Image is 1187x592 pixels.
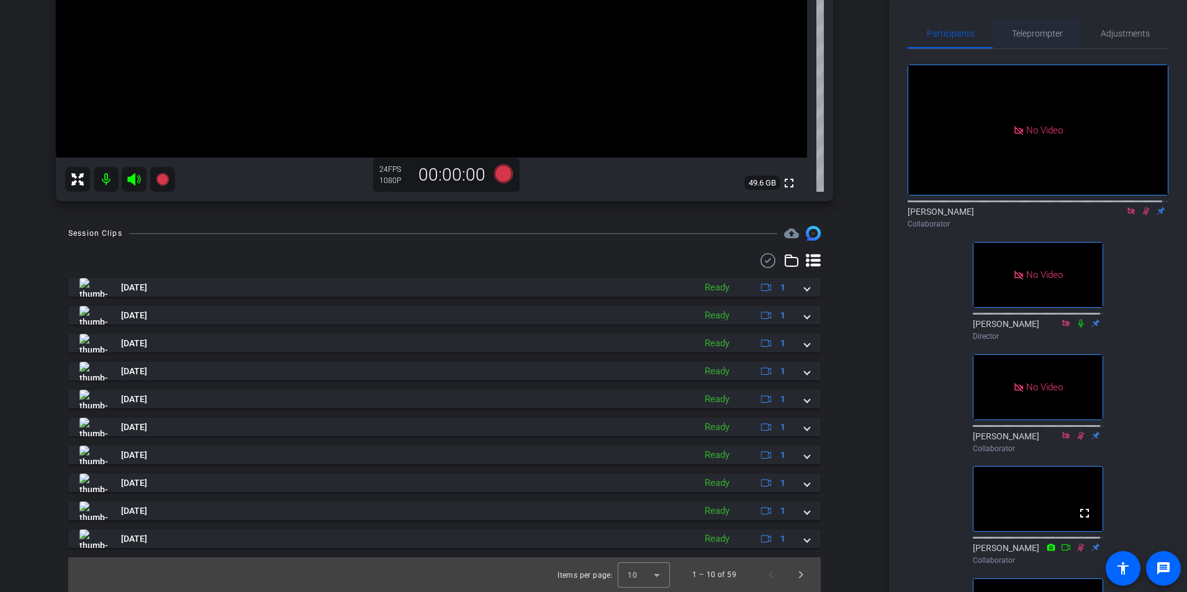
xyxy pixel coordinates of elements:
[698,364,736,379] div: Ready
[698,504,736,518] div: Ready
[68,334,821,352] mat-expansion-panel-header: thumb-nail[DATE]Ready1
[121,421,147,434] span: [DATE]
[780,532,785,545] span: 1
[973,443,1103,454] div: Collaborator
[121,337,147,350] span: [DATE]
[1101,29,1150,38] span: Adjustments
[698,476,736,490] div: Ready
[973,542,1103,566] div: [PERSON_NAME]
[973,555,1103,566] div: Collaborator
[780,505,785,518] span: 1
[780,449,785,462] span: 1
[379,176,410,186] div: 1080P
[780,393,785,406] span: 1
[79,362,107,380] img: thumb-nail
[68,390,821,408] mat-expansion-panel-header: thumb-nail[DATE]Ready1
[782,176,797,191] mat-icon: fullscreen
[698,448,736,462] div: Ready
[786,560,816,590] button: Next page
[1156,561,1171,576] mat-icon: message
[973,430,1103,454] div: [PERSON_NAME]
[973,331,1103,342] div: Director
[68,529,821,548] mat-expansion-panel-header: thumb-nail[DATE]Ready1
[121,505,147,518] span: [DATE]
[1026,381,1063,392] span: No Video
[79,473,107,492] img: thumb-nail
[784,226,799,241] span: Destinations for your clips
[388,165,401,174] span: FPS
[121,365,147,378] span: [DATE]
[410,164,494,186] div: 00:00:00
[121,393,147,406] span: [DATE]
[121,449,147,462] span: [DATE]
[1012,29,1063,38] span: Teleprompter
[68,306,821,325] mat-expansion-panel-header: thumb-nail[DATE]Ready1
[698,532,736,546] div: Ready
[68,362,821,380] mat-expansion-panel-header: thumb-nail[DATE]Ready1
[68,278,821,297] mat-expansion-panel-header: thumb-nail[DATE]Ready1
[780,421,785,434] span: 1
[79,446,107,464] img: thumb-nail
[79,278,107,297] img: thumb-nail
[68,227,122,240] div: Session Clips
[698,420,736,434] div: Ready
[1116,561,1131,576] mat-icon: accessibility
[744,176,780,191] span: 49.6 GB
[780,281,785,294] span: 1
[698,308,736,323] div: Ready
[68,446,821,464] mat-expansion-panel-header: thumb-nail[DATE]Ready1
[908,218,1168,230] div: Collaborator
[698,280,736,295] div: Ready
[79,334,107,352] img: thumb-nail
[692,568,736,581] div: 1 – 10 of 59
[806,226,821,241] img: Session clips
[780,477,785,490] span: 1
[784,226,799,241] mat-icon: cloud_upload
[68,473,821,492] mat-expansion-panel-header: thumb-nail[DATE]Ready1
[1077,506,1092,521] mat-icon: fullscreen
[121,281,147,294] span: [DATE]
[780,309,785,322] span: 1
[1026,124,1063,135] span: No Video
[79,529,107,548] img: thumb-nail
[557,569,613,581] div: Items per page:
[79,390,107,408] img: thumb-nail
[68,418,821,436] mat-expansion-panel-header: thumb-nail[DATE]Ready1
[927,29,974,38] span: Participants
[379,164,410,174] div: 24
[79,306,107,325] img: thumb-nail
[756,560,786,590] button: Previous page
[79,418,107,436] img: thumb-nail
[698,336,736,351] div: Ready
[780,365,785,378] span: 1
[121,532,147,545] span: [DATE]
[1026,269,1063,280] span: No Video
[121,309,147,322] span: [DATE]
[79,501,107,520] img: thumb-nail
[973,318,1103,342] div: [PERSON_NAME]
[780,337,785,350] span: 1
[68,501,821,520] mat-expansion-panel-header: thumb-nail[DATE]Ready1
[121,477,147,490] span: [DATE]
[698,392,736,406] div: Ready
[908,205,1168,230] div: [PERSON_NAME]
